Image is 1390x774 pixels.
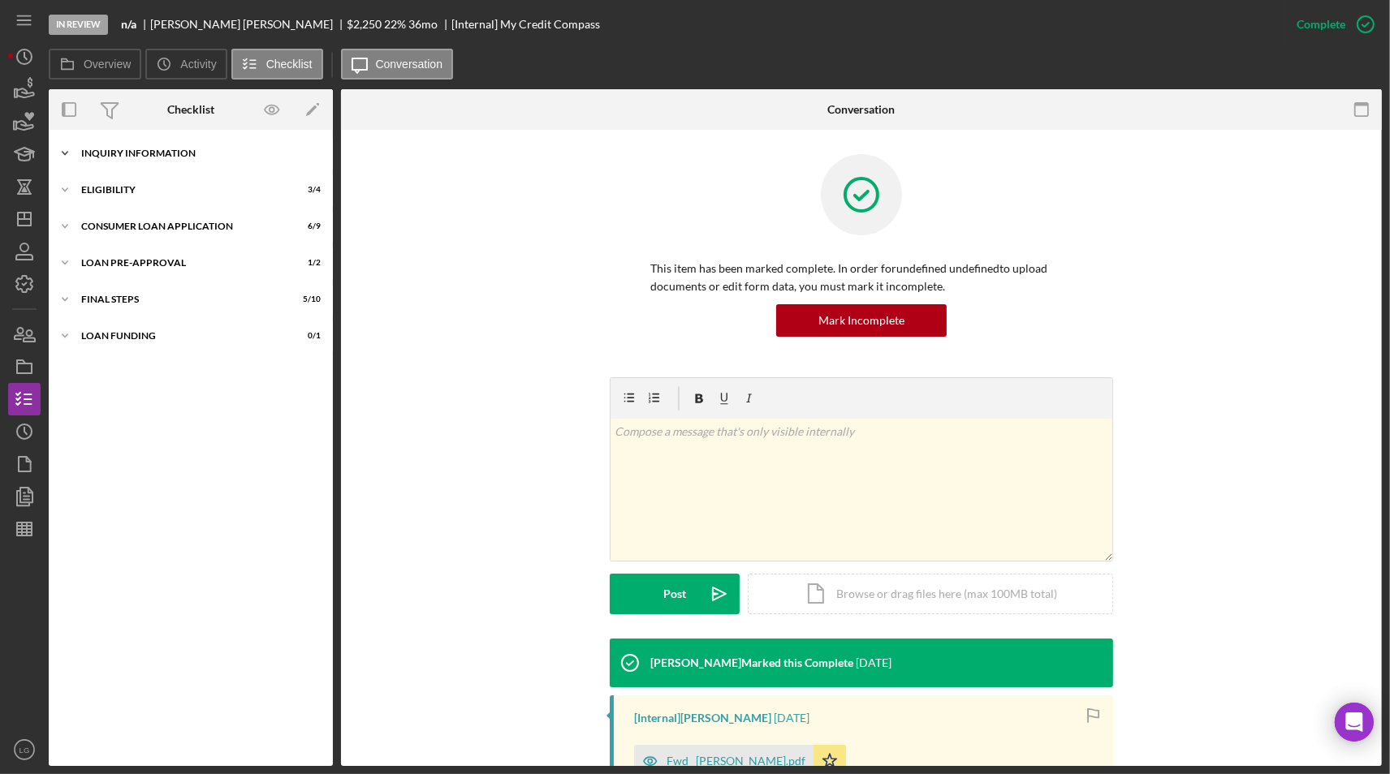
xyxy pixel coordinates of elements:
[818,304,904,337] div: Mark Incomplete
[291,221,321,231] div: 6 / 9
[291,295,321,304] div: 5 / 10
[19,746,30,755] text: LG
[84,58,131,71] label: Overview
[266,58,313,71] label: Checklist
[1335,703,1374,742] div: Open Intercom Messenger
[49,49,141,80] button: Overview
[341,49,454,80] button: Conversation
[1280,8,1382,41] button: Complete
[167,103,214,116] div: Checklist
[180,58,216,71] label: Activity
[81,295,280,304] div: FINAL STEPS
[376,58,443,71] label: Conversation
[49,15,108,35] div: In Review
[650,656,853,669] div: [PERSON_NAME] Marked this Complete
[776,304,947,337] button: Mark Incomplete
[81,148,313,158] div: Inquiry Information
[81,221,280,231] div: Consumer Loan Application
[121,18,136,31] b: n/a
[650,260,1073,296] p: This item has been marked complete. In order for undefined undefined to upload documents or edit ...
[856,656,891,669] time: 2025-10-03 21:50
[291,258,321,268] div: 1 / 2
[231,49,323,80] button: Checklist
[8,733,41,766] button: LG
[451,18,600,31] div: [Internal] My Credit Compass
[827,103,895,116] div: Conversation
[1297,8,1345,41] div: Complete
[291,331,321,341] div: 0 / 1
[774,712,809,725] time: 2025-10-03 21:50
[145,49,227,80] button: Activity
[81,185,280,195] div: Eligibility
[81,258,280,268] div: Loan Pre-Approval
[667,755,805,768] div: Fwd_ [PERSON_NAME].pdf
[610,574,740,614] button: Post
[150,18,347,31] div: [PERSON_NAME] [PERSON_NAME]
[408,18,438,31] div: 36 mo
[663,574,686,614] div: Post
[384,18,406,31] div: 22 %
[634,712,771,725] div: [Internal] [PERSON_NAME]
[347,17,382,31] span: $2,250
[81,331,280,341] div: Loan Funding
[291,185,321,195] div: 3 / 4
